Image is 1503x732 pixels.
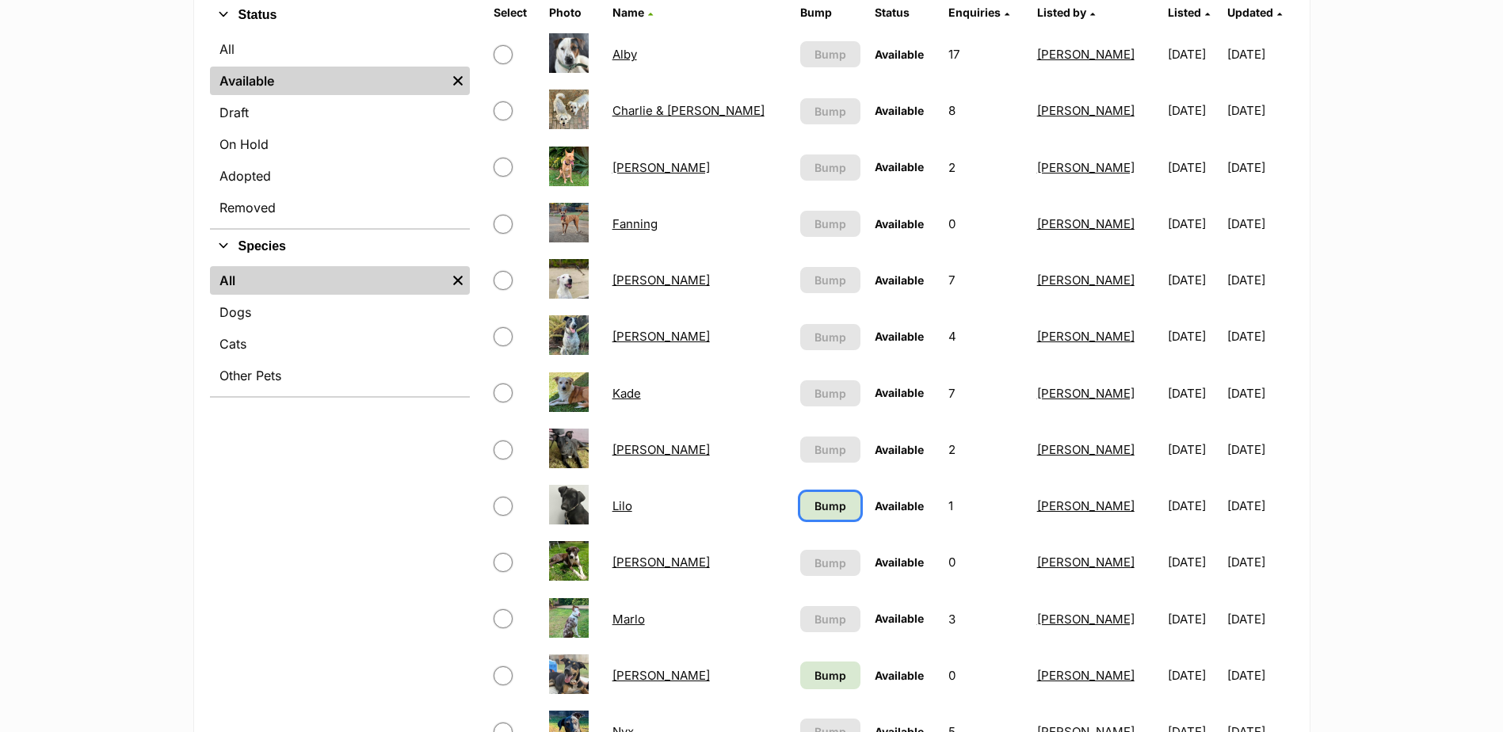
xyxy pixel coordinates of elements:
a: [PERSON_NAME] [612,273,710,288]
td: [DATE] [1162,422,1226,477]
td: 0 [942,196,1028,251]
a: Charlie & [PERSON_NAME] [612,103,765,118]
a: Adopted [210,162,470,190]
div: Status [210,32,470,228]
span: Bump [814,103,846,120]
span: Listed [1168,6,1201,19]
a: [PERSON_NAME] [1037,386,1135,401]
a: [PERSON_NAME] [1037,216,1135,231]
td: 3 [942,592,1028,646]
td: [DATE] [1162,140,1226,195]
img: Hector [549,315,589,355]
td: [DATE] [1162,83,1226,138]
button: Bump [800,98,860,124]
td: 7 [942,366,1028,421]
td: 2 [942,422,1028,477]
a: All [210,266,446,295]
a: Lilo [612,498,632,513]
td: [DATE] [1162,478,1226,533]
td: [DATE] [1227,366,1291,421]
a: [PERSON_NAME] [1037,668,1135,683]
span: Bump [814,555,846,571]
a: Removed [210,193,470,222]
button: Bump [800,380,860,406]
div: Species [210,263,470,396]
td: [DATE] [1162,592,1226,646]
a: [PERSON_NAME] [1037,329,1135,344]
a: [PERSON_NAME] [1037,442,1135,457]
span: Bump [814,667,846,684]
span: Name [612,6,644,19]
a: Kade [612,386,641,401]
a: Alby [612,47,637,62]
td: [DATE] [1162,366,1226,421]
a: Listed [1168,6,1210,19]
a: [PERSON_NAME] [612,442,710,457]
a: Updated [1227,6,1282,19]
button: Bump [800,437,860,463]
a: Fanning [612,216,658,231]
button: Bump [800,550,860,576]
td: [DATE] [1227,196,1291,251]
td: [DATE] [1162,309,1226,364]
span: Updated [1227,6,1273,19]
button: Bump [800,211,860,237]
button: Bump [800,154,860,181]
td: [DATE] [1227,253,1291,307]
span: translation missing: en.admin.listings.index.attributes.enquiries [948,6,1001,19]
a: Cats [210,330,470,358]
td: [DATE] [1227,83,1291,138]
span: Available [875,104,924,117]
td: [DATE] [1227,478,1291,533]
span: Available [875,48,924,61]
a: [PERSON_NAME] [1037,498,1135,513]
span: Bump [814,611,846,627]
button: Species [210,236,470,257]
span: Available [875,443,924,456]
a: Bump [800,661,860,689]
span: Available [875,330,924,343]
a: Bump [800,492,860,520]
td: [DATE] [1227,309,1291,364]
a: Marlo [612,612,645,627]
a: Available [210,67,446,95]
a: All [210,35,470,63]
a: Name [612,6,653,19]
td: [DATE] [1162,27,1226,82]
button: Bump [800,267,860,293]
td: [DATE] [1162,196,1226,251]
a: [PERSON_NAME] [1037,555,1135,570]
a: [PERSON_NAME] [1037,160,1135,175]
a: Draft [210,98,470,127]
a: On Hold [210,130,470,158]
a: Dogs [210,298,470,326]
span: Bump [814,385,846,402]
td: 1 [942,478,1028,533]
td: 7 [942,253,1028,307]
button: Bump [800,41,860,67]
a: Remove filter [446,266,470,295]
span: Available [875,273,924,287]
td: [DATE] [1162,253,1226,307]
td: [DATE] [1227,648,1291,703]
a: [PERSON_NAME] [612,329,710,344]
span: Available [875,386,924,399]
span: Available [875,499,924,513]
a: [PERSON_NAME] [612,668,710,683]
td: 4 [942,309,1028,364]
a: [PERSON_NAME] [1037,612,1135,627]
img: Kellie [549,429,589,468]
button: Bump [800,606,860,632]
a: Other Pets [210,361,470,390]
td: 0 [942,648,1028,703]
a: Enquiries [948,6,1009,19]
a: Listed by [1037,6,1095,19]
td: 0 [942,535,1028,589]
span: Available [875,217,924,231]
td: [DATE] [1162,535,1226,589]
td: 17 [942,27,1028,82]
span: Bump [814,329,846,345]
span: Bump [814,215,846,232]
span: Listed by [1037,6,1086,19]
span: Available [875,160,924,173]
